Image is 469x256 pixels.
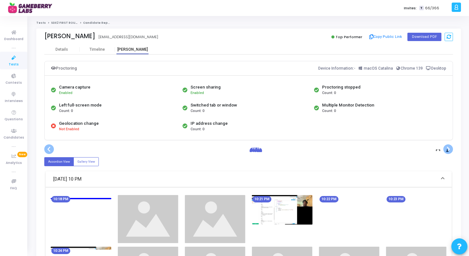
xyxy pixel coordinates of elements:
[59,127,79,132] span: Not Enabled
[5,98,23,104] span: Interviews
[59,120,99,127] div: Geolocation change
[191,84,221,90] div: Screen sharing
[115,47,150,52] div: [PERSON_NAME]
[191,127,204,132] span: Count: 0
[59,84,90,90] div: Camera capture
[55,47,68,52] div: Details
[4,117,23,122] span: Questions
[36,21,46,25] a: Tests
[59,108,73,114] span: Count: 0
[142,148,161,154] mat-chip: 10:18 PM
[322,84,361,90] div: Proctoring stopped
[431,66,446,71] span: Desktop
[407,33,441,41] button: Download PDF
[367,32,404,42] button: Copy Public Link
[83,21,113,25] span: Candidate Report
[191,102,237,108] div: Switched tab or window
[44,32,95,40] div: [PERSON_NAME]
[10,186,17,191] span: FAQ
[318,64,447,72] div: Device Information:-
[401,66,423,71] span: Chrome 139
[4,37,23,42] span: Dashboard
[322,90,336,96] span: Count: 0
[322,102,374,108] div: Multiple Monitor Detection
[364,66,393,71] span: macOS Catalina
[6,160,22,166] span: Analytics
[404,5,417,11] label: Invites:
[191,108,204,114] span: Count: 0
[51,21,94,25] a: SDE2 FIRST ROUND Aug/Sep
[336,34,362,39] span: Top Performer
[98,34,158,40] div: [EMAIL_ADDRESS][DOMAIN_NAME]
[17,152,27,157] span: New
[51,64,77,72] div: Proctoring
[191,91,204,95] span: Enabled
[8,2,56,14] img: logo
[191,120,228,127] div: IP address change
[425,5,439,11] span: 66/366
[59,102,102,108] div: Left full-screen mode
[419,6,423,11] span: T
[9,62,19,67] span: Tests
[322,108,336,114] span: Count: 0
[141,147,356,251] img: screenshot-1757522915753.jpeg
[36,21,461,25] nav: breadcrumb
[5,80,22,86] span: Contests
[4,135,24,141] span: Candidates
[90,47,105,52] div: Timeline
[59,91,72,95] span: Enabled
